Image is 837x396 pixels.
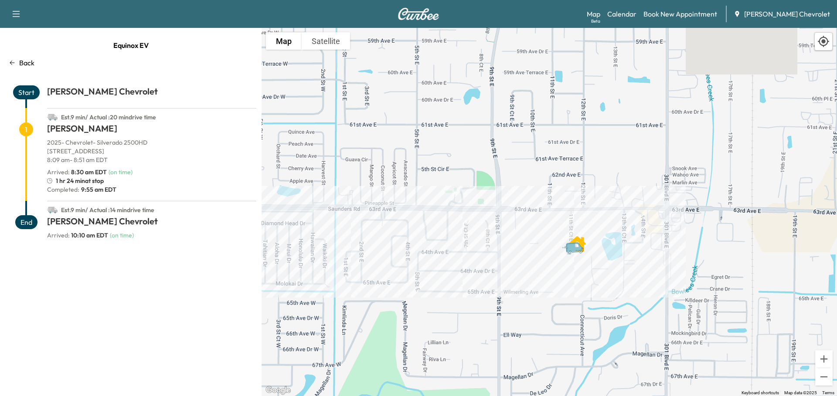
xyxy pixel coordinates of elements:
a: MapBeta [587,9,600,19]
a: Calendar [607,9,636,19]
gmp-advanced-marker: Van [561,233,592,248]
a: Open this area in Google Maps (opens a new window) [264,385,293,396]
span: Map data ©2025 [784,390,817,395]
span: Est. 9 min / Actual : 20 min drive time [61,113,156,121]
h1: [PERSON_NAME] [47,122,256,138]
span: Est. 9 min / Actual : 14 min drive time [61,206,154,214]
span: [PERSON_NAME] Chevrolet [744,9,830,19]
span: ( on time ) [110,231,134,239]
div: Beta [591,18,600,24]
button: Keyboard shortcuts [742,390,779,396]
h1: [PERSON_NAME] Chevrolet [47,215,256,231]
span: 9:55 am EDT [79,185,116,194]
p: Back [19,58,34,68]
span: ( on time ) [109,168,133,176]
img: Google [264,385,293,396]
button: Show street map [266,32,302,50]
a: Terms (opens in new tab) [822,390,834,395]
button: Zoom out [815,368,833,386]
span: 1 [19,122,33,136]
p: Arrived : [47,231,108,240]
span: End [15,215,37,229]
gmp-advanced-marker: Tomas Hernandez [568,231,586,248]
p: [STREET_ADDRESS] [47,147,256,156]
p: 2025 - Chevrolet - Silverado 2500HD [47,138,256,147]
span: Start [13,85,40,99]
a: Book New Appointment [643,9,717,19]
span: Equinox EV [113,37,149,54]
p: 8:09 am - 8:51 am EDT [47,156,256,164]
span: 8:30 am EDT [71,168,107,176]
span: 1 hr 24 min at stop [56,176,104,185]
button: Zoom in [815,350,833,368]
h1: [PERSON_NAME] Chevrolet [47,85,256,101]
button: Show satellite imagery [302,32,350,50]
p: Completed: [47,185,256,194]
span: 10:10 am EDT [71,231,108,239]
div: Recenter map [814,32,833,51]
img: Curbee Logo [398,8,439,20]
p: Arrived : [47,168,107,176]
